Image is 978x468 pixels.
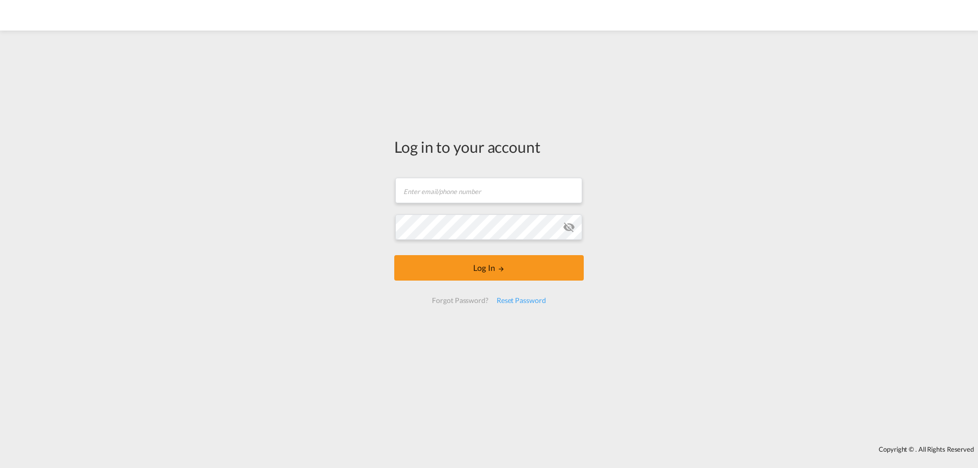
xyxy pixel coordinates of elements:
div: Log in to your account [394,136,584,157]
input: Enter email/phone number [395,178,582,203]
div: Forgot Password? [428,291,492,310]
div: Reset Password [493,291,550,310]
md-icon: icon-eye-off [563,221,575,233]
button: LOGIN [394,255,584,281]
